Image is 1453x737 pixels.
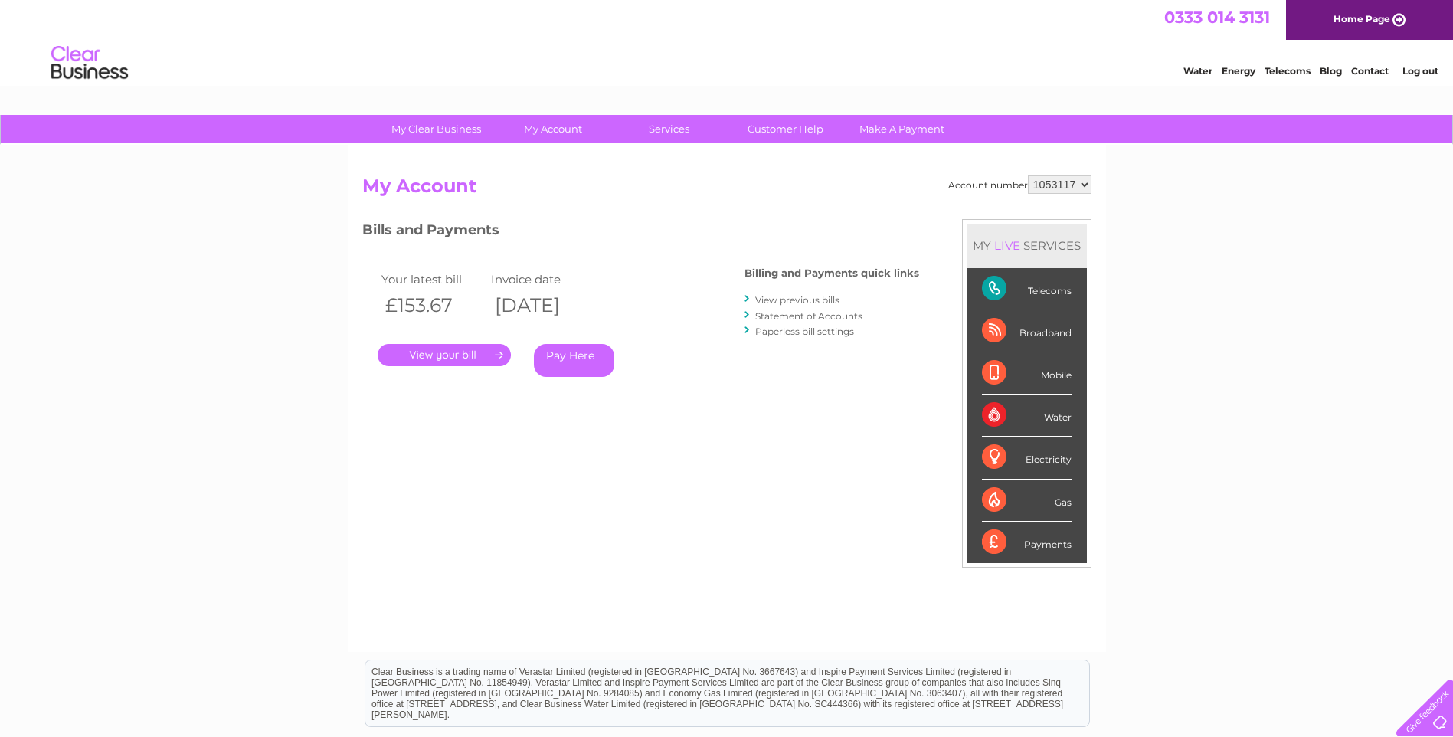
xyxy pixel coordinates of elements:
[982,268,1072,310] div: Telecoms
[534,344,614,377] a: Pay Here
[362,219,919,246] h3: Bills and Payments
[755,326,854,337] a: Paperless bill settings
[378,269,488,290] td: Your latest bill
[1320,65,1342,77] a: Blog
[365,8,1089,74] div: Clear Business is a trading name of Verastar Limited (registered in [GEOGRAPHIC_DATA] No. 3667643...
[982,352,1072,395] div: Mobile
[967,224,1087,267] div: MY SERVICES
[1164,8,1270,27] a: 0333 014 3131
[1222,65,1255,77] a: Energy
[606,115,732,143] a: Services
[755,294,839,306] a: View previous bills
[378,344,511,366] a: .
[982,480,1072,522] div: Gas
[1402,65,1438,77] a: Log out
[755,310,862,322] a: Statement of Accounts
[487,290,597,321] th: [DATE]
[982,395,1072,437] div: Water
[722,115,849,143] a: Customer Help
[744,267,919,279] h4: Billing and Payments quick links
[1183,65,1212,77] a: Water
[489,115,616,143] a: My Account
[1351,65,1389,77] a: Contact
[373,115,499,143] a: My Clear Business
[982,310,1072,352] div: Broadband
[487,269,597,290] td: Invoice date
[982,437,1072,479] div: Electricity
[362,175,1091,205] h2: My Account
[839,115,965,143] a: Make A Payment
[948,175,1091,194] div: Account number
[982,522,1072,563] div: Payments
[51,40,129,87] img: logo.png
[991,238,1023,253] div: LIVE
[378,290,488,321] th: £153.67
[1265,65,1311,77] a: Telecoms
